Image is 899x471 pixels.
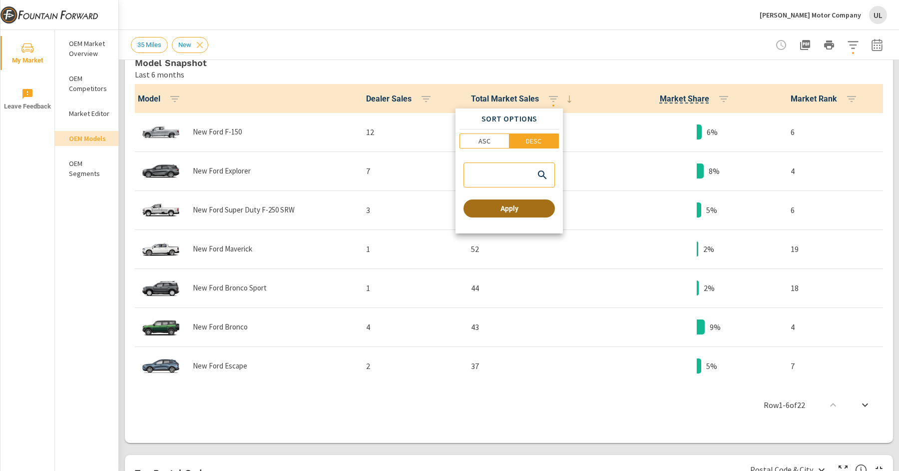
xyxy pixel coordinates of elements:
[466,170,532,180] input: search
[467,204,551,213] span: Apply
[509,133,559,148] button: DESC
[478,136,490,146] p: ASC
[463,199,555,217] button: Apply
[526,136,541,146] p: DESC
[459,112,559,125] p: Sort Options
[459,133,509,148] button: ASC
